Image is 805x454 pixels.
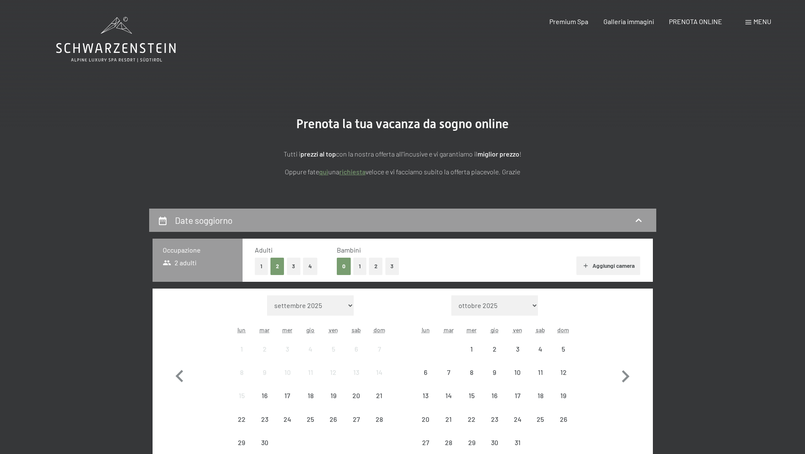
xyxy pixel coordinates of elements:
[529,338,552,360] div: Sat Oct 04 2025
[374,326,385,333] abbr: domenica
[530,392,551,413] div: 18
[191,166,614,177] p: Oppure fate una veloce e vi facciamo subito la offerta piacevole. Grazie
[506,384,529,407] div: arrivo/check-in non effettuabile
[414,384,437,407] div: Mon Oct 13 2025
[276,361,299,384] div: Wed Sep 10 2025
[346,369,367,390] div: 13
[253,338,276,360] div: Tue Sep 02 2025
[483,361,506,384] div: arrivo/check-in non effettuabile
[530,346,551,367] div: 4
[337,246,361,254] span: Bambini
[368,407,390,430] div: Sun Sep 28 2025
[300,392,321,413] div: 18
[557,326,569,333] abbr: domenica
[529,361,552,384] div: Sat Oct 11 2025
[300,150,336,158] strong: prezzi al top
[506,361,529,384] div: Fri Oct 10 2025
[323,346,344,367] div: 5
[506,431,529,454] div: Fri Oct 31 2025
[322,338,345,360] div: arrivo/check-in non effettuabile
[530,369,551,390] div: 11
[483,338,506,360] div: Thu Oct 02 2025
[552,384,575,407] div: Sun Oct 19 2025
[552,361,575,384] div: arrivo/check-in non effettuabile
[276,338,299,360] div: Wed Sep 03 2025
[230,361,253,384] div: Mon Sep 08 2025
[299,361,322,384] div: Thu Sep 11 2025
[253,384,276,407] div: arrivo/check-in non effettuabile
[552,338,575,360] div: arrivo/check-in non effettuabile
[345,338,368,360] div: arrivo/check-in non effettuabile
[277,392,298,413] div: 17
[368,361,390,384] div: arrivo/check-in non effettuabile
[345,384,368,407] div: Sat Sep 20 2025
[483,338,506,360] div: arrivo/check-in non effettuabile
[368,338,390,360] div: Sun Sep 07 2025
[603,17,654,25] a: Galleria immagini
[163,258,197,267] span: 2 adulti
[231,416,252,437] div: 22
[478,150,519,158] strong: miglior prezzo
[255,246,273,254] span: Adulti
[507,369,528,390] div: 10
[553,392,574,413] div: 19
[460,407,483,430] div: Wed Oct 22 2025
[507,346,528,367] div: 3
[385,258,399,275] button: 3
[253,361,276,384] div: arrivo/check-in non effettuabile
[299,361,322,384] div: arrivo/check-in non effettuabile
[345,338,368,360] div: Sat Sep 06 2025
[368,346,390,367] div: 7
[552,338,575,360] div: Sun Oct 05 2025
[438,369,459,390] div: 7
[368,361,390,384] div: Sun Sep 14 2025
[353,258,366,275] button: 1
[553,369,574,390] div: 12
[230,338,253,360] div: arrivo/check-in non effettuabile
[369,258,383,275] button: 2
[346,416,367,437] div: 27
[461,346,482,367] div: 1
[483,384,506,407] div: arrivo/check-in non effettuabile
[461,392,482,413] div: 15
[483,431,506,454] div: Thu Oct 30 2025
[322,384,345,407] div: Fri Sep 19 2025
[231,392,252,413] div: 15
[422,326,430,333] abbr: lunedì
[270,258,284,275] button: 2
[461,369,482,390] div: 8
[415,369,436,390] div: 6
[483,384,506,407] div: Thu Oct 16 2025
[230,431,253,454] div: Mon Sep 29 2025
[414,361,437,384] div: Mon Oct 06 2025
[368,384,390,407] div: Sun Sep 21 2025
[253,361,276,384] div: Tue Sep 09 2025
[253,431,276,454] div: Tue Sep 30 2025
[231,369,252,390] div: 8
[230,407,253,430] div: Mon Sep 22 2025
[368,384,390,407] div: arrivo/check-in non effettuabile
[253,407,276,430] div: arrivo/check-in non effettuabile
[484,416,505,437] div: 23
[329,326,338,333] abbr: venerdì
[460,407,483,430] div: arrivo/check-in non effettuabile
[506,361,529,384] div: arrivo/check-in non effettuabile
[346,392,367,413] div: 20
[287,258,301,275] button: 3
[237,326,246,333] abbr: lunedì
[345,384,368,407] div: arrivo/check-in non effettuabile
[254,392,275,413] div: 16
[506,338,529,360] div: arrivo/check-in non effettuabile
[529,338,552,360] div: arrivo/check-in non effettuabile
[437,361,460,384] div: arrivo/check-in non effettuabile
[319,168,328,176] a: quì
[346,346,367,367] div: 6
[322,338,345,360] div: Fri Sep 05 2025
[368,338,390,360] div: arrivo/check-in non effettuabile
[352,326,361,333] abbr: sabato
[552,407,575,430] div: Sun Oct 26 2025
[368,369,390,390] div: 14
[230,407,253,430] div: arrivo/check-in non effettuabile
[303,258,317,275] button: 4
[669,17,722,25] a: PRENOTA ONLINE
